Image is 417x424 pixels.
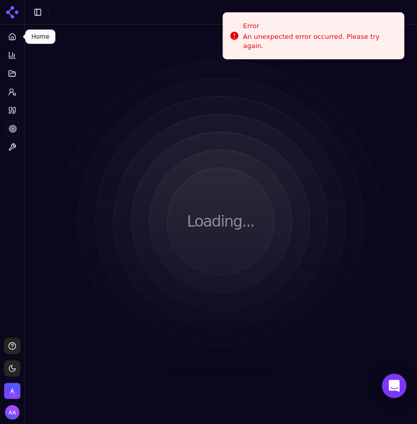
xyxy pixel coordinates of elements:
[4,383,20,399] img: Admin
[243,21,396,31] div: Error
[5,406,19,420] button: Open user button
[5,406,19,420] img: Alp Aysan
[243,32,396,51] div: An unexpected error occurred. Please try again.
[4,383,20,399] button: Open organization switcher
[25,30,55,44] div: Home
[187,212,254,231] p: Loading...
[382,374,407,398] div: Open Intercom Messenger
